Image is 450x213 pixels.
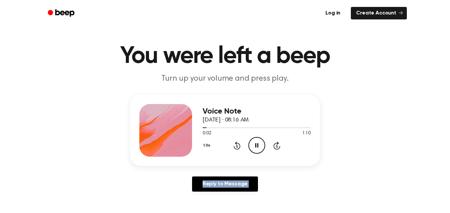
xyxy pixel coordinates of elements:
h3: Voice Note [203,107,311,116]
a: Create Account [351,7,407,19]
button: 1.0x [203,140,212,151]
span: [DATE] · 08:16 AM [203,117,249,123]
a: Reply to Message [192,176,258,192]
a: Log in [319,6,347,21]
h1: You were left a beep [56,44,394,68]
a: Beep [43,7,80,20]
span: 1:10 [302,130,311,137]
p: Turn up your volume and press play. [98,73,352,84]
span: 0:02 [203,130,211,137]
